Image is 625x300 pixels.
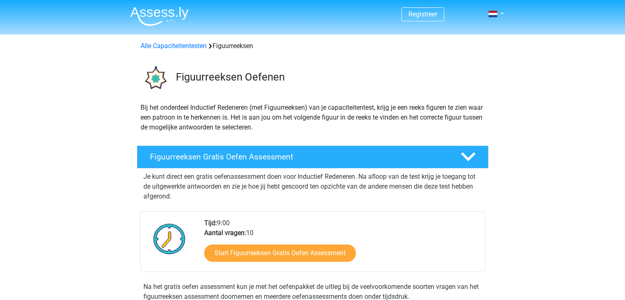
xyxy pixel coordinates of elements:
b: Aantal vragen: [204,229,246,237]
p: Bij het onderdeel Inductief Redeneren (met Figuurreeksen) van je capaciteitentest, krijg je een r... [141,103,485,132]
p: Je kunt direct een gratis oefenassessment doen voor Inductief Redeneren. Na afloop van de test kr... [143,172,482,201]
a: Registreer [408,10,437,18]
div: Figuurreeksen [137,41,488,51]
div: 9:00 10 [198,218,484,272]
img: Assessly [130,7,189,26]
a: Start Figuurreeksen Gratis Oefen Assessment [204,245,356,262]
b: Tijd: [204,219,217,227]
img: Klok [149,218,190,259]
a: Alle Capaciteitentesten [141,42,207,50]
h4: Figuurreeksen Gratis Oefen Assessment [150,152,447,162]
img: figuurreeksen [137,61,172,96]
h3: Figuurreeksen Oefenen [176,71,482,83]
a: Figuurreeksen Gratis Oefen Assessment [134,145,492,168]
